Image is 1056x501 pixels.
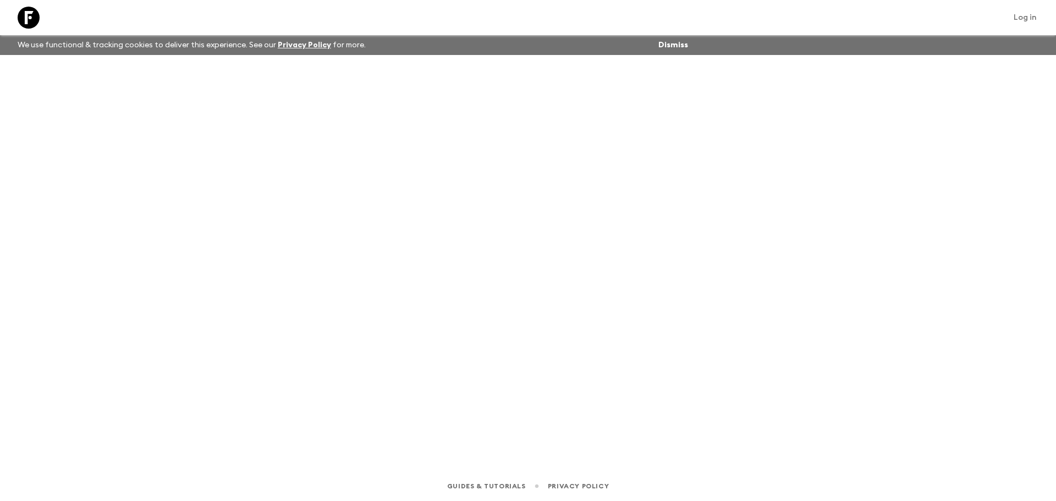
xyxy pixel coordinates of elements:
a: Log in [1008,10,1043,25]
a: Privacy Policy [278,41,331,49]
a: Privacy Policy [548,480,609,492]
button: Dismiss [656,37,691,53]
a: Guides & Tutorials [447,480,526,492]
p: We use functional & tracking cookies to deliver this experience. See our for more. [13,35,370,55]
